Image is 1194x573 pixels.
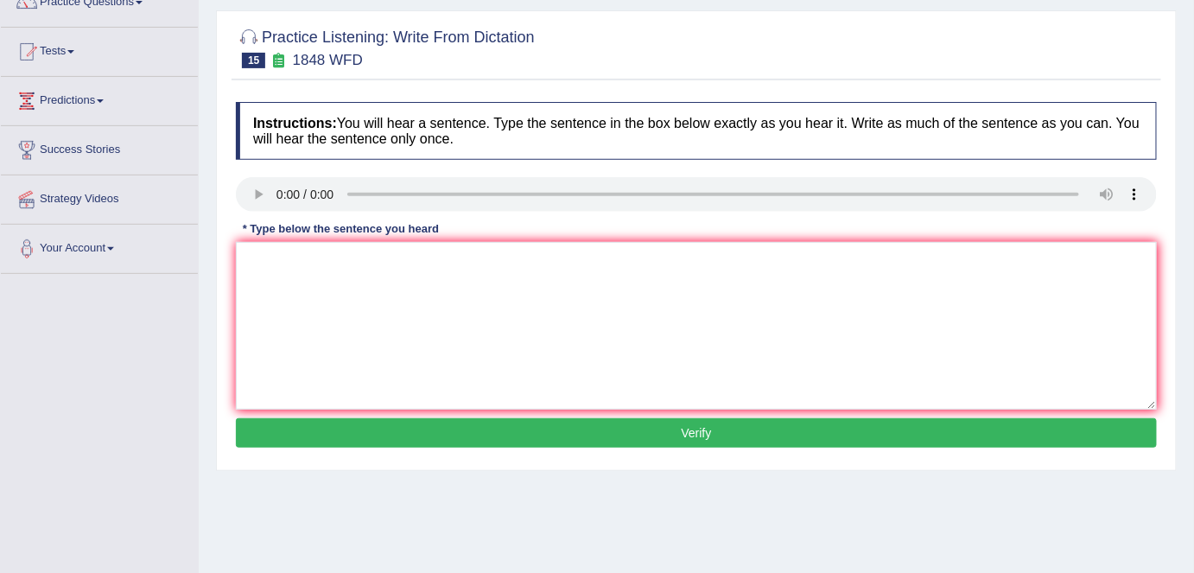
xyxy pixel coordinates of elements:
[236,102,1157,160] h4: You will hear a sentence. Type the sentence in the box below exactly as you hear it. Write as muc...
[1,175,198,219] a: Strategy Videos
[253,116,337,131] b: Instructions:
[1,225,198,268] a: Your Account
[1,28,198,71] a: Tests
[293,52,363,68] small: 1848 WFD
[270,53,288,69] small: Exam occurring question
[236,220,446,237] div: * Type below the sentence you heard
[236,418,1157,448] button: Verify
[1,77,198,120] a: Predictions
[236,25,535,68] h2: Practice Listening: Write From Dictation
[242,53,265,68] span: 15
[1,126,198,169] a: Success Stories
